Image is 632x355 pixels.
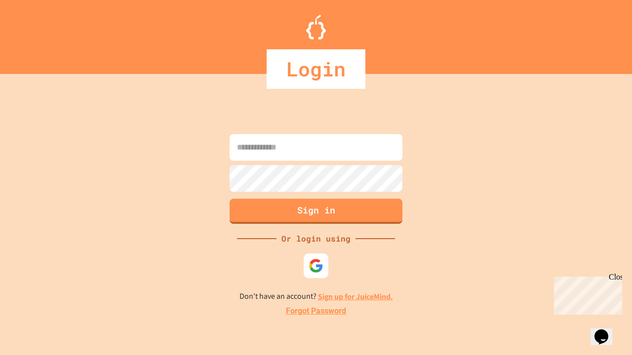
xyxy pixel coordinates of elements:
button: Sign in [230,199,402,224]
div: Login [267,49,365,89]
img: google-icon.svg [309,258,323,273]
div: Or login using [276,233,355,245]
div: Chat with us now!Close [4,4,68,63]
iframe: chat widget [550,273,622,315]
a: Sign up for JuiceMind. [318,291,393,302]
img: Logo.svg [306,15,326,39]
a: Forgot Password [286,305,346,317]
iframe: chat widget [591,316,622,345]
p: Don't have an account? [239,290,393,303]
